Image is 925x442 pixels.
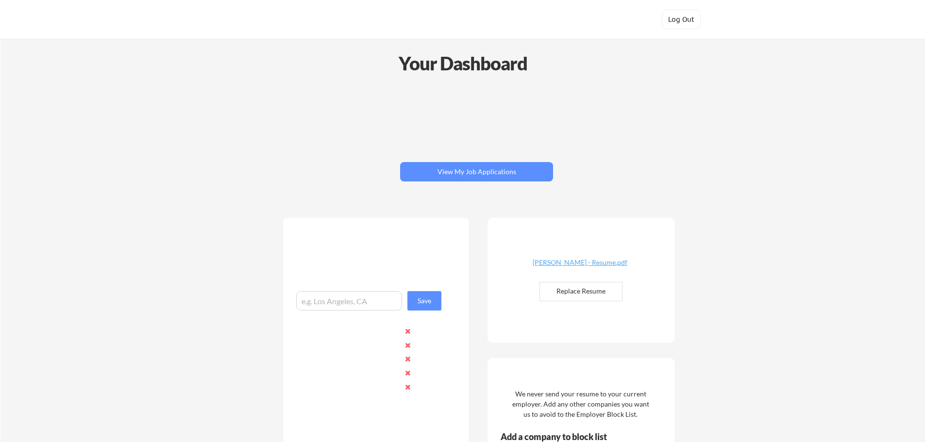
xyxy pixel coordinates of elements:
div: Add a company to block list [501,432,622,441]
button: Log Out [662,10,701,29]
a: [PERSON_NAME] - Resume.pdf [522,259,638,274]
button: View My Job Applications [400,162,553,181]
div: [PERSON_NAME] - Resume.pdf [522,259,638,266]
input: e.g. Los Angeles, CA [296,291,402,311]
div: We never send your resume to your current employer. Add any other companies you want us to avoid ... [511,389,650,419]
button: Save [407,291,441,311]
div: Your Dashboard [1,49,925,77]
